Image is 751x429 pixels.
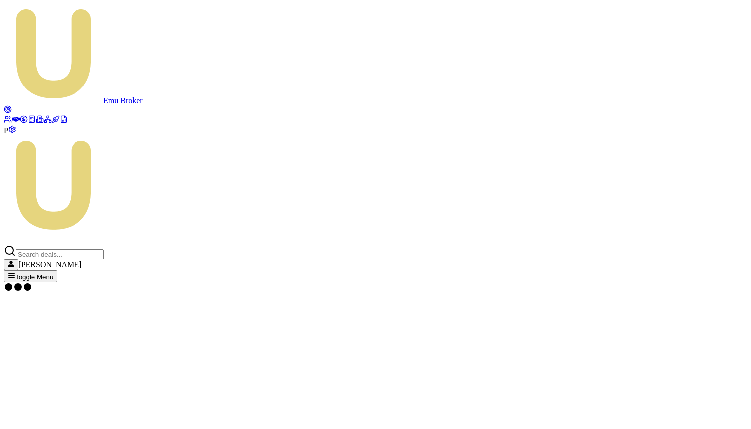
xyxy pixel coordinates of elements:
[15,273,53,281] span: Toggle Menu
[4,135,103,235] img: Emu Money
[103,96,143,105] span: Emu Broker
[4,4,103,103] img: emu-icon-u.png
[16,249,104,259] input: Search deals
[18,260,81,269] span: [PERSON_NAME]
[4,96,143,105] a: Emu Broker
[4,270,57,282] button: Toggle Menu
[4,126,8,135] span: P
